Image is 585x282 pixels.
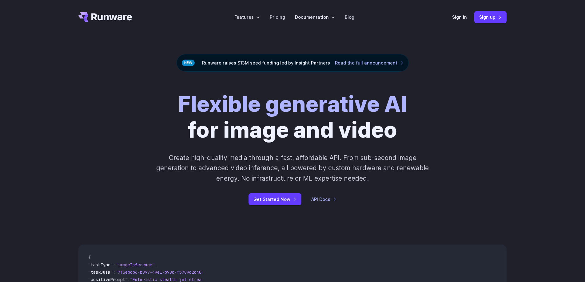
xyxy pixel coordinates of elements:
strong: Flexible generative AI [178,91,407,117]
a: Pricing [270,14,285,21]
a: Read the full announcement [335,59,404,66]
a: Sign up [474,11,507,23]
a: Go to / [78,12,132,22]
a: Blog [345,14,354,21]
span: : [113,269,115,275]
div: Runware raises $13M seed funding led by Insight Partners [177,54,409,72]
span: : [113,262,115,268]
h1: for image and video [178,91,407,143]
span: "imageInference" [115,262,155,268]
span: "7f3ebcb6-b897-49e1-b98c-f5789d2d40d7" [115,269,209,275]
span: { [88,255,91,260]
label: Features [234,14,260,21]
a: Get Started Now [249,193,301,205]
p: Create high-quality media through a fast, affordable API. From sub-second image generation to adv... [156,153,430,183]
a: API Docs [311,196,336,203]
span: , [155,262,157,268]
span: "taskUUID" [88,269,113,275]
a: Sign in [452,14,467,21]
label: Documentation [295,14,335,21]
span: "taskType" [88,262,113,268]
